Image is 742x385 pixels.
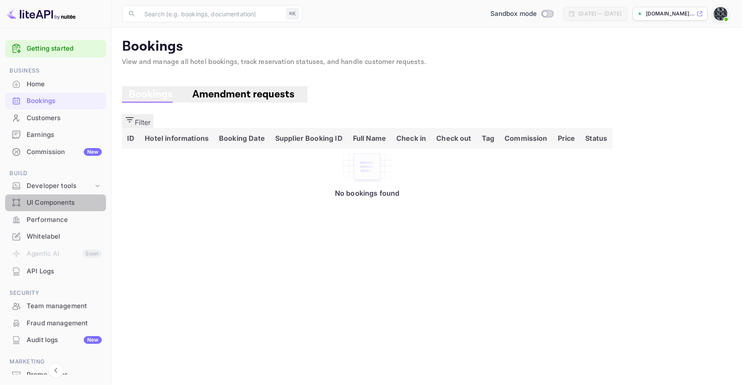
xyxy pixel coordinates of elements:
[27,215,102,225] div: Performance
[27,301,102,311] div: Team management
[286,8,299,19] div: ⌘K
[714,7,727,21] img: Molefi Rampai
[499,128,553,149] th: Commission
[5,357,106,367] span: Marketing
[27,318,102,328] div: Fraud management
[5,93,106,109] a: Bookings
[5,263,106,279] a: API Logs
[5,194,106,210] a: UI Components
[27,181,93,191] div: Developer tools
[553,128,581,149] th: Price
[5,288,106,298] span: Security
[5,315,106,332] div: Fraud management
[122,128,612,201] table: booking table
[140,128,214,149] th: Hotel informations
[5,298,106,315] div: Team management
[129,88,173,101] span: Bookings
[270,128,348,149] th: Supplier Booking ID
[5,110,106,127] div: Customers
[122,189,612,197] p: No bookings found
[122,86,307,103] div: account-settings tabs
[5,228,106,245] div: Whitelabel
[122,38,732,55] p: Bookings
[580,128,612,149] th: Status
[341,149,393,185] img: No bookings found
[27,232,102,242] div: Whitelabel
[391,128,431,149] th: Check in
[646,10,695,18] p: [DOMAIN_NAME]...
[5,66,106,76] span: Business
[5,194,106,211] div: UI Components
[7,7,76,21] img: LiteAPI logo
[5,298,106,314] a: Team management
[27,113,102,123] div: Customers
[5,110,106,126] a: Customers
[214,128,270,149] th: Booking Date
[27,130,102,140] div: Earnings
[84,148,102,156] div: New
[5,228,106,244] a: Whitelabel
[578,10,621,18] div: [DATE] — [DATE]
[5,212,106,228] div: Performance
[192,88,295,101] span: Amendment requests
[27,198,102,208] div: UI Components
[27,335,102,345] div: Audit logs
[27,44,102,54] a: Getting started
[5,179,106,194] div: Developer tools
[27,267,102,276] div: API Logs
[84,336,102,344] div: New
[5,127,106,143] div: Earnings
[348,128,391,149] th: Full Name
[27,147,102,157] div: Commission
[5,144,106,160] a: CommissionNew
[5,76,106,93] div: Home
[122,128,140,149] th: ID
[5,367,106,382] a: Promo codes
[5,212,106,227] a: Performance
[5,315,106,331] a: Fraud management
[27,79,102,89] div: Home
[477,128,499,149] th: Tag
[5,263,106,280] div: API Logs
[5,127,106,142] a: Earnings
[5,169,106,178] span: Build
[122,114,153,128] button: Filter
[5,76,106,92] a: Home
[48,363,64,378] button: Collapse navigation
[5,332,106,348] a: Audit logsNew
[122,57,732,67] p: View and manage all hotel bookings, track reservation statuses, and handle customer requests.
[27,96,102,106] div: Bookings
[5,40,106,58] div: Getting started
[431,128,476,149] th: Check out
[490,9,537,19] span: Sandbox mode
[27,370,102,380] div: Promo codes
[139,5,283,22] input: Search (e.g. bookings, documentation)
[487,9,557,19] div: Switch to Production mode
